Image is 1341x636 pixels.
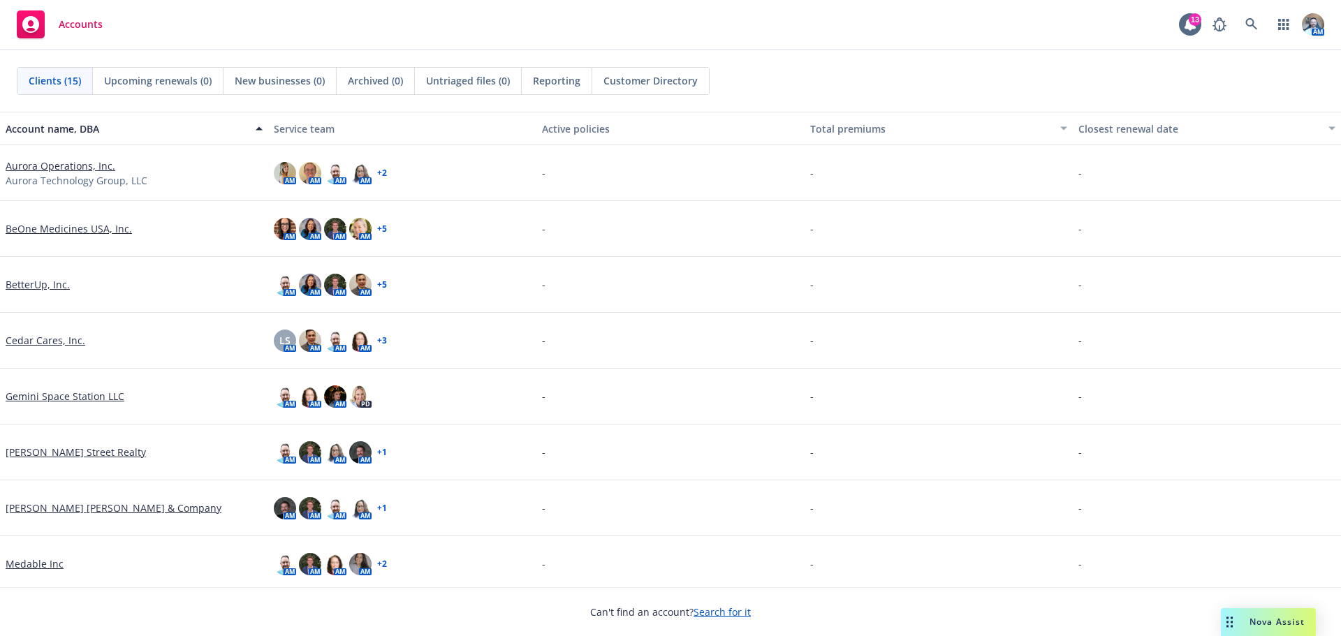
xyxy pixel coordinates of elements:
a: Switch app [1270,10,1298,38]
img: photo [274,553,296,575]
img: photo [274,274,296,296]
div: Total premiums [810,121,1052,136]
div: Active policies [542,121,799,136]
span: - [1078,277,1082,292]
span: - [810,445,814,459]
span: - [542,501,545,515]
span: Archived (0) [348,73,403,88]
img: photo [324,441,346,464]
span: New businesses (0) [235,73,325,88]
span: - [542,277,545,292]
span: - [1078,221,1082,236]
span: - [810,277,814,292]
a: BeOne Medicines USA, Inc. [6,221,132,236]
a: [PERSON_NAME] [PERSON_NAME] & Company [6,501,221,515]
img: photo [349,385,372,408]
a: + 5 [377,225,387,233]
img: photo [1302,13,1324,36]
button: Service team [268,112,536,145]
a: BetterUp, Inc. [6,277,70,292]
img: photo [349,330,372,352]
span: - [810,221,814,236]
a: Report a Bug [1206,10,1233,38]
a: Search [1238,10,1266,38]
span: Clients (15) [29,73,81,88]
a: + 2 [377,169,387,177]
img: photo [299,218,321,240]
span: Upcoming renewals (0) [104,73,212,88]
img: photo [324,162,346,184]
span: Untriaged files (0) [426,73,510,88]
span: - [542,221,545,236]
a: Search for it [694,605,751,619]
img: photo [274,218,296,240]
span: Nova Assist [1250,616,1305,628]
span: - [810,556,814,571]
a: [PERSON_NAME] Street Realty [6,445,146,459]
span: Can't find an account? [590,605,751,619]
img: photo [274,441,296,464]
span: - [810,165,814,180]
img: photo [324,330,346,352]
button: Nova Assist [1221,608,1316,636]
img: photo [274,162,296,184]
button: Closest renewal date [1073,112,1341,145]
img: photo [274,497,296,519]
a: + 3 [377,337,387,345]
img: photo [349,274,372,296]
a: + 1 [377,504,387,512]
img: photo [274,385,296,408]
img: photo [324,218,346,240]
img: photo [299,274,321,296]
button: Total premiums [805,112,1073,145]
div: Closest renewal date [1078,121,1320,136]
span: Customer Directory [603,73,698,88]
div: Account name, DBA [6,121,247,136]
img: photo [299,553,321,575]
div: 13 [1189,13,1201,26]
a: + 1 [377,448,387,457]
img: photo [349,553,372,575]
img: photo [349,218,372,240]
span: - [542,445,545,459]
img: photo [324,553,346,575]
img: photo [324,497,346,519]
a: + 2 [377,560,387,568]
img: photo [299,385,321,408]
span: - [810,389,814,404]
span: - [1078,445,1082,459]
img: photo [349,441,372,464]
span: - [542,333,545,348]
span: Aurora Technology Group, LLC [6,173,147,188]
div: Drag to move [1221,608,1238,636]
span: Accounts [59,19,103,30]
button: Active policies [536,112,805,145]
img: photo [299,497,321,519]
span: - [542,389,545,404]
img: photo [349,162,372,184]
div: Service team [274,121,531,136]
span: - [1078,165,1082,180]
span: - [1078,389,1082,404]
span: - [542,556,545,571]
img: photo [299,330,321,352]
a: Cedar Cares, Inc. [6,333,85,348]
img: photo [324,274,346,296]
a: Gemini Space Station LLC [6,389,124,404]
span: LS [279,333,291,348]
a: Medable Inc [6,556,64,571]
span: - [542,165,545,180]
a: Accounts [11,5,108,44]
a: + 5 [377,281,387,289]
span: - [1078,333,1082,348]
a: Aurora Operations, Inc. [6,158,115,173]
img: photo [324,385,346,408]
img: photo [299,441,321,464]
span: - [1078,556,1082,571]
span: - [1078,501,1082,515]
span: - [810,333,814,348]
img: photo [349,497,372,519]
span: Reporting [533,73,580,88]
img: photo [299,162,321,184]
span: - [810,501,814,515]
